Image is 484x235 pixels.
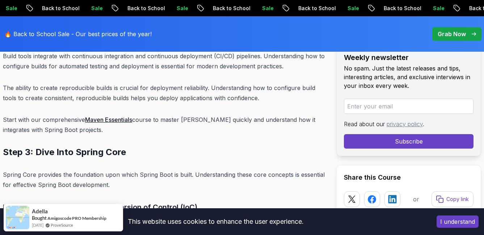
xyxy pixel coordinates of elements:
p: Sale [81,5,105,12]
input: Enter your email [344,99,474,114]
p: Sale [252,5,275,12]
p: or [413,195,419,204]
h2: Share this Course [344,172,474,183]
button: Copy link [432,191,474,207]
a: ProveSource [51,222,73,228]
p: Copy link [446,196,469,203]
p: Build tools integrate with continuous integration and continuous deployment (CI/CD) pipelines. Un... [3,51,325,71]
img: provesource social proof notification image [6,206,29,229]
a: privacy policy [387,120,423,128]
p: Sale [167,5,190,12]
h2: Step 3: Dive Into Spring Core [3,146,325,158]
p: Back to School [32,5,81,12]
a: Maven Essentials [85,116,132,123]
p: Grab Now [438,30,466,38]
p: Start with our comprehensive course to master [PERSON_NAME] quickly and understand how it integra... [3,115,325,135]
button: Accept cookies [437,215,479,228]
span: [DATE] [32,222,43,228]
h2: Weekly newsletter [344,52,474,63]
span: Adella [32,208,48,214]
div: This website uses cookies to enhance the user experience. [5,214,426,230]
p: Back to School [374,5,423,12]
p: Spring Core provides the foundation upon which Spring Boot is built. Understanding these core con... [3,170,325,190]
a: Amigoscode PRO Membership [47,215,106,221]
p: Back to School [118,5,167,12]
p: Back to School [289,5,338,12]
p: No spam. Just the latest releases and tips, interesting articles, and exclusive interviews in you... [344,64,474,90]
span: Bought [32,215,47,221]
p: Back to School [203,5,252,12]
p: The ability to create reproducible builds is crucial for deployment reliability. Understanding ho... [3,83,325,103]
p: 🔥 Back to School Sale - Our best prices of the year! [4,30,152,38]
button: Subscribe [344,134,474,149]
p: Sale [338,5,361,12]
p: Read about our . [344,120,474,128]
h3: Dependency Injection (DI) and Inversion of Control (IoC) [3,201,325,213]
p: Sale [423,5,446,12]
